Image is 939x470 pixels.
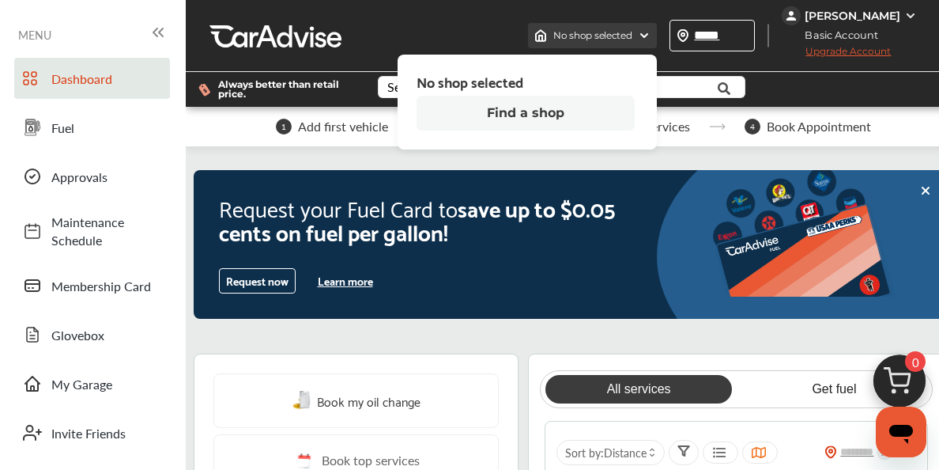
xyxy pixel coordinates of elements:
[14,107,170,148] a: Fuel
[741,375,927,404] a: Get fuel
[565,445,647,461] span: Sort by :
[14,58,170,99] a: Dashboard
[553,29,632,42] span: No shop selected
[638,29,651,42] img: header-down-arrow.9dd2ce7d.svg
[311,269,379,293] button: Learn more
[14,205,170,257] a: Maintenance Schedule
[14,314,170,355] a: Glovebox
[534,29,547,42] img: header-home-logo.8d720a4f.svg
[51,424,162,442] span: Invite Friends
[51,375,162,393] span: My Garage
[14,412,170,453] a: Invite Friends
[276,119,292,135] span: 1
[783,27,890,44] span: Basic Account
[218,80,353,99] span: Always better than retail price.
[387,81,496,93] div: Search for a service
[219,268,296,294] button: Request now
[905,351,926,372] span: 0
[198,83,210,97] img: dollor_label_vector.a70140d1.svg
[545,375,732,404] a: All services
[745,119,760,135] span: 4
[51,213,162,249] span: Maintenance Schedule
[298,119,388,134] span: Add first vehicle
[51,119,162,137] span: Fuel
[604,445,647,461] span: Distance
[677,29,689,42] img: location_vector.a44bc228.svg
[14,156,170,197] a: Approvals
[292,391,313,411] img: oil-change.e5047c97.svg
[805,9,900,23] div: [PERSON_NAME]
[862,347,937,423] img: cart_icon.3d0951e8.svg
[317,390,420,411] span: Book my oil change
[782,6,801,25] img: jVpblrzwTbfkPYzPPzSLxeg0AAAAASUVORK5CYII=
[51,326,162,344] span: Glovebox
[709,123,726,130] img: stepper-arrow.e24c07c6.svg
[876,407,926,457] iframe: Button to launch messaging window
[14,265,170,306] a: Membership Card
[51,168,162,186] span: Approvals
[417,74,523,89] span: No shop selected
[767,119,871,134] span: Book Appointment
[51,277,162,295] span: Membership Card
[417,96,635,131] button: Find a shop
[14,363,170,404] a: My Garage
[18,28,51,41] span: MENU
[292,390,420,411] a: Book my oil change
[219,188,458,226] span: Request your Fuel Card to
[782,45,891,65] span: Upgrade Account
[904,9,917,22] img: WGsFRI8htEPBVLJbROoPRyZpYNWhNONpIPPETTm6eUC0GeLEiAAAAAElFTkSuQmCC
[824,445,837,459] img: location_vector_orange.38f05af8.svg
[767,24,769,47] img: header-divider.bc55588e.svg
[51,70,162,88] span: Dashboard
[219,188,615,250] span: save up to $0.05 cents on fuel per gallon!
